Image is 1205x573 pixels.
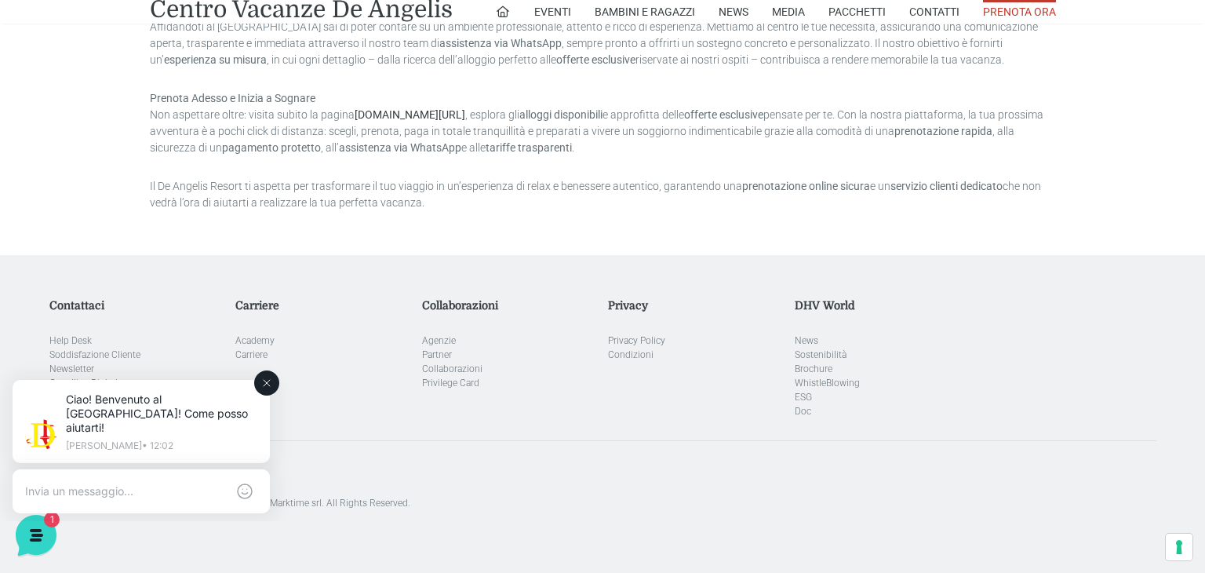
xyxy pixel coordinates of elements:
[157,427,168,438] span: 1
[894,125,992,137] strong: prenotazione rapida
[35,294,257,310] input: Cerca un articolo...
[205,429,301,465] button: Aiuto
[339,141,461,154] strong: assistenza via WhatsApp
[422,349,452,360] a: Partner
[608,335,665,346] a: Privacy Policy
[102,207,231,220] span: Inizia una conversazione
[519,108,602,121] strong: alloggi disponibili
[795,299,970,312] h5: DHV World
[795,406,811,417] a: Doc
[109,429,206,465] button: 1Messaggi
[25,126,133,138] span: Le tue conversazioni
[25,198,289,229] button: Inizia una conversazione
[25,152,56,184] img: light
[136,451,178,465] p: Messaggi
[49,496,1156,510] p: [GEOGRAPHIC_DATA]. Designed with special care by Marktime srl. All Rights Reserved.
[795,378,860,389] a: WhistleBlowing
[265,151,289,165] p: 6 s fa
[164,53,267,66] strong: esperienza su misura
[25,261,122,273] span: Trova una risposta
[235,299,410,312] h5: Carriere
[49,349,140,360] a: Soddisfazione Cliente
[222,141,321,154] strong: pagamento protetto
[556,53,635,66] strong: offerte esclusive
[742,180,870,192] strong: prenotazione online sicura
[355,108,465,121] a: [DOMAIN_NAME][URL]
[422,299,597,312] h5: Collaborazioni
[66,170,256,185] p: Ciao! Benvenuto al [GEOGRAPHIC_DATA]! Come posso aiutarti!
[422,335,456,346] a: Agenzie
[608,349,653,360] a: Condizioni
[795,349,846,360] a: Sostenibilità
[235,335,275,346] a: Academy
[439,37,562,49] strong: assistenza via WhatsApp
[795,363,832,374] a: Brochure
[486,141,572,154] strong: tariffe trasparenti
[150,90,1056,156] p: Non aspettare oltre: visita subito la pagina , esplora gli e approfitta delle pensate per te. Con...
[422,363,482,374] a: Collaborazioni
[13,429,109,465] button: Home
[13,69,264,100] p: La nostra missione è rendere la tua esperienza straordinaria!
[273,170,289,185] span: 1
[167,261,289,273] a: Apri Centro Assistenza
[1166,534,1192,560] button: Le tue preferenze relative al consenso per le tecnologie di tracciamento
[140,126,289,138] a: [DEMOGRAPHIC_DATA] tutto
[35,58,66,89] img: light
[49,299,224,312] h5: Contattaci
[19,144,295,192] a: [PERSON_NAME]Ciao! Benvenuto al [GEOGRAPHIC_DATA]! Come posso aiutarti!6 s fa1
[66,151,256,166] span: [PERSON_NAME]
[49,335,92,346] a: Help Desk
[795,392,812,403] a: ESG
[795,335,818,346] a: News
[13,13,264,63] h2: Ciao da De Angelis Resort 👋
[75,80,267,89] p: [PERSON_NAME] • 12:02
[47,451,74,465] p: Home
[150,178,1056,211] p: Il De Angelis Resort ti aspetta per trasformare il tuo viaggio in un’esperienza di relax e beness...
[890,180,1003,192] strong: servizio clienti dedicato
[235,349,268,360] a: Carriere
[150,92,315,104] strong: Prenota Adesso e Inizia a Sognare
[242,451,264,465] p: Aiuto
[422,378,479,389] a: Privilege Card
[13,512,60,559] iframe: Customerly Messenger Launcher
[684,108,763,121] strong: offerte esclusive
[75,31,267,74] p: Ciao! Benvenuto al [GEOGRAPHIC_DATA]! Come posso aiutarti!
[150,2,1056,68] p: Affidandoti al [GEOGRAPHIC_DATA] sai di poter contare su un ambiente professionale, attento e ric...
[608,299,783,312] h5: Privacy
